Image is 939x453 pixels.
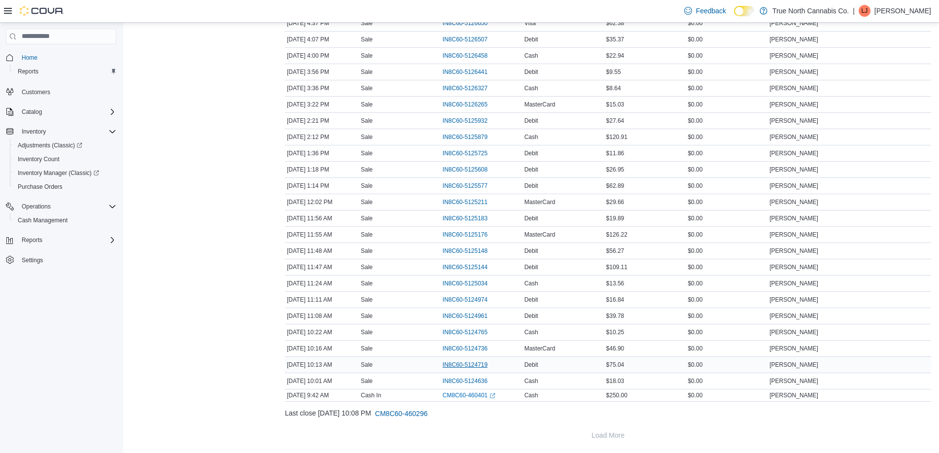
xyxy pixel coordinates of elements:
[361,182,373,190] p: Sale
[524,296,538,304] span: Debit
[14,167,116,179] span: Inventory Manager (Classic)
[524,377,538,385] span: Cash
[443,231,487,239] span: IN8C60-5125176
[361,52,373,60] p: Sale
[489,393,495,399] svg: External link
[14,214,71,226] a: Cash Management
[686,310,767,322] div: $0.00
[769,312,818,320] span: [PERSON_NAME]
[18,201,116,212] span: Operations
[606,214,625,222] span: $19.89
[524,117,538,125] span: Debit
[2,84,120,99] button: Customers
[443,294,497,306] button: IN8C60-5124974
[443,133,487,141] span: IN8C60-5125879
[769,247,818,255] span: [PERSON_NAME]
[10,180,120,194] button: Purchase Orders
[686,359,767,371] div: $0.00
[769,35,818,43] span: [PERSON_NAME]
[606,182,625,190] span: $62.89
[14,153,64,165] a: Inventory Count
[285,261,359,273] div: [DATE] 11:47 AM
[606,345,625,352] span: $46.90
[443,35,487,43] span: IN8C60-5126507
[686,147,767,159] div: $0.00
[686,82,767,94] div: $0.00
[285,343,359,354] div: [DATE] 10:16 AM
[686,196,767,208] div: $0.00
[10,65,120,78] button: Reports
[443,391,495,399] a: CM8C60-460401External link
[874,5,931,17] p: [PERSON_NAME]
[285,99,359,110] div: [DATE] 3:22 PM
[18,126,50,138] button: Inventory
[524,68,538,76] span: Debit
[361,133,373,141] p: Sale
[285,326,359,338] div: [DATE] 10:22 AM
[606,231,627,239] span: $126.22
[606,328,625,336] span: $10.25
[443,180,497,192] button: IN8C60-5125577
[2,200,120,213] button: Operations
[769,296,818,304] span: [PERSON_NAME]
[14,181,116,193] span: Purchase Orders
[606,101,625,108] span: $15.03
[20,6,64,16] img: Cova
[361,101,373,108] p: Sale
[686,245,767,257] div: $0.00
[443,279,487,287] span: IN8C60-5125034
[443,212,497,224] button: IN8C60-5125183
[686,115,767,127] div: $0.00
[862,5,868,17] span: LJ
[443,115,497,127] button: IN8C60-5125932
[361,328,373,336] p: Sale
[686,326,767,338] div: $0.00
[769,133,818,141] span: [PERSON_NAME]
[285,310,359,322] div: [DATE] 11:08 AM
[18,52,41,64] a: Home
[443,229,497,241] button: IN8C60-5125176
[686,229,767,241] div: $0.00
[769,84,818,92] span: [PERSON_NAME]
[443,84,487,92] span: IN8C60-5126327
[606,35,625,43] span: $35.37
[443,131,497,143] button: IN8C60-5125879
[606,296,625,304] span: $16.84
[18,51,116,64] span: Home
[686,294,767,306] div: $0.00
[443,50,497,62] button: IN8C60-5126458
[686,180,767,192] div: $0.00
[680,1,730,21] a: Feedback
[524,52,538,60] span: Cash
[769,68,818,76] span: [PERSON_NAME]
[606,68,621,76] span: $9.55
[524,247,538,255] span: Debit
[361,149,373,157] p: Sale
[285,164,359,175] div: [DATE] 1:18 PM
[285,131,359,143] div: [DATE] 2:12 PM
[361,247,373,255] p: Sale
[524,19,536,27] span: Visa
[22,108,42,116] span: Catalog
[18,169,99,177] span: Inventory Manager (Classic)
[361,84,373,92] p: Sale
[14,139,86,151] a: Adjustments (Classic)
[443,198,487,206] span: IN8C60-5125211
[853,5,855,17] p: |
[14,181,67,193] a: Purchase Orders
[443,164,497,175] button: IN8C60-5125608
[443,375,497,387] button: IN8C60-5124636
[18,254,47,266] a: Settings
[524,328,538,336] span: Cash
[443,101,487,108] span: IN8C60-5126265
[443,147,497,159] button: IN8C60-5125725
[285,34,359,45] div: [DATE] 4:07 PM
[443,245,497,257] button: IN8C60-5125148
[606,361,625,369] span: $75.04
[606,133,627,141] span: $120.91
[443,345,487,352] span: IN8C60-5124736
[443,310,497,322] button: IN8C60-5124961
[524,198,556,206] span: MasterCard
[18,216,68,224] span: Cash Management
[22,128,46,136] span: Inventory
